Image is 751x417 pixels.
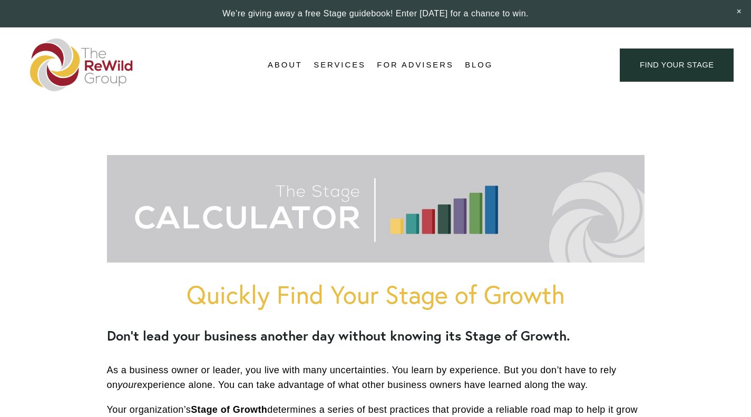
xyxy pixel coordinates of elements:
[314,58,366,72] span: Services
[465,57,493,73] a: Blog
[30,38,133,91] img: The ReWild Group
[268,58,303,72] span: About
[118,380,137,390] em: your
[377,57,453,73] a: For Advisers
[191,404,267,415] strong: Stage of Growth
[314,57,366,73] a: folder dropdown
[107,280,645,308] h1: Quickly Find Your Stage of Growth
[107,327,570,344] strong: Don’t lead your business another day without knowing its Stage of Growth.
[107,363,645,393] p: As a business owner or leader, you live with many uncertainties. You learn by experience. But you...
[620,49,734,82] a: find your stage
[268,57,303,73] a: folder dropdown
